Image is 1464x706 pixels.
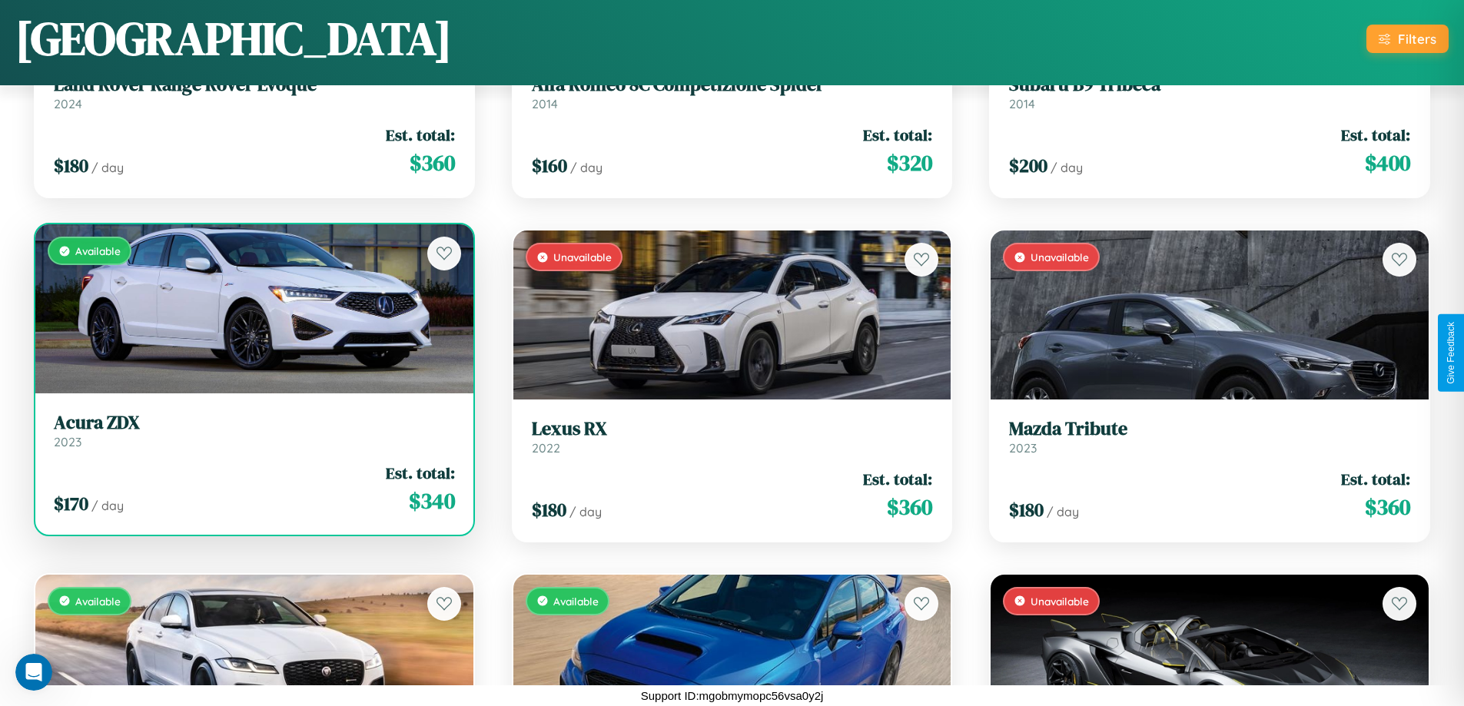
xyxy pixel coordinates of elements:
[54,412,455,449] a: Acura ZDX2023
[532,497,566,522] span: $ 180
[1009,497,1044,522] span: $ 180
[570,160,603,175] span: / day
[553,250,612,264] span: Unavailable
[1047,504,1079,519] span: / day
[1009,418,1410,440] h3: Mazda Tribute
[863,468,932,490] span: Est. total:
[532,96,558,111] span: 2014
[569,504,602,519] span: / day
[54,491,88,516] span: $ 170
[1398,31,1436,47] div: Filters
[553,595,599,608] span: Available
[54,74,455,96] h3: Land Rover Range Rover Evoque
[641,685,824,706] p: Support ID: mgobmymopc56vsa0y2j
[887,147,932,178] span: $ 320
[409,486,455,516] span: $ 340
[1009,418,1410,456] a: Mazda Tribute2023
[54,412,455,434] h3: Acura ZDX
[15,7,452,70] h1: [GEOGRAPHIC_DATA]
[15,654,52,691] iframe: Intercom live chat
[532,153,567,178] span: $ 160
[1366,25,1449,53] button: Filters
[386,124,455,146] span: Est. total:
[1341,468,1410,490] span: Est. total:
[1031,250,1089,264] span: Unavailable
[532,418,933,456] a: Lexus RX2022
[532,74,933,111] a: Alfa Romeo 8C Competizione Spider2014
[91,160,124,175] span: / day
[54,96,82,111] span: 2024
[1009,440,1037,456] span: 2023
[54,74,455,111] a: Land Rover Range Rover Evoque2024
[1009,74,1410,111] a: Subaru B9 Tribeca2014
[1009,96,1035,111] span: 2014
[863,124,932,146] span: Est. total:
[1009,153,1047,178] span: $ 200
[1365,147,1410,178] span: $ 400
[91,498,124,513] span: / day
[1446,322,1456,384] div: Give Feedback
[75,244,121,257] span: Available
[1051,160,1083,175] span: / day
[410,147,455,178] span: $ 360
[532,440,560,456] span: 2022
[75,595,121,608] span: Available
[1365,492,1410,522] span: $ 360
[1341,124,1410,146] span: Est. total:
[532,74,933,96] h3: Alfa Romeo 8C Competizione Spider
[887,492,932,522] span: $ 360
[1031,595,1089,608] span: Unavailable
[54,153,88,178] span: $ 180
[532,418,933,440] h3: Lexus RX
[54,434,81,449] span: 2023
[1009,74,1410,96] h3: Subaru B9 Tribeca
[386,462,455,484] span: Est. total:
